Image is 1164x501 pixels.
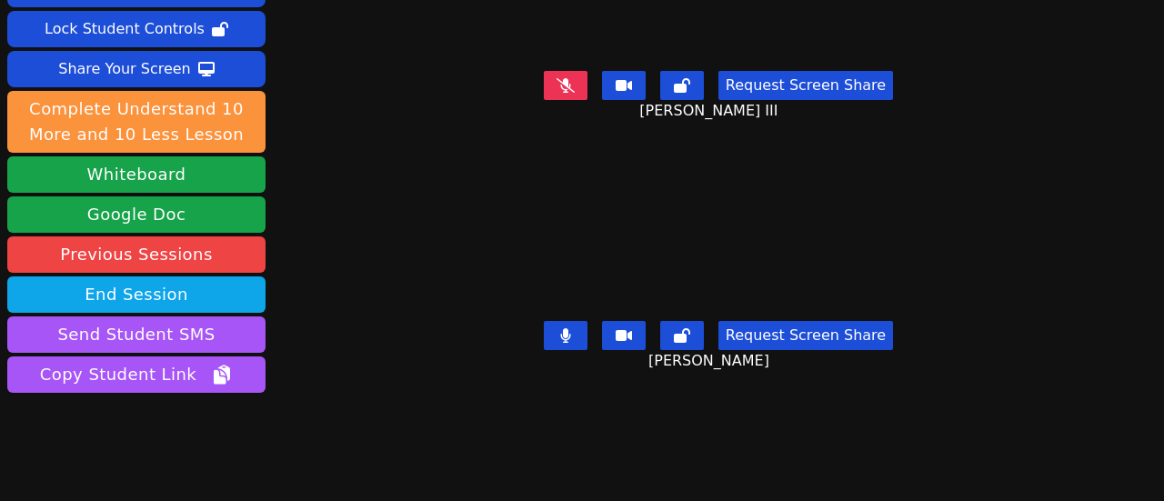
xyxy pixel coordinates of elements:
[7,91,266,153] button: Complete Understand 10 More and 10 Less Lesson
[648,350,774,372] span: [PERSON_NAME]
[7,156,266,193] button: Whiteboard
[45,15,205,44] div: Lock Student Controls
[718,321,893,350] button: Request Screen Share
[58,55,191,84] div: Share Your Screen
[7,11,266,47] button: Lock Student Controls
[718,71,893,100] button: Request Screen Share
[40,362,233,387] span: Copy Student Link
[7,356,266,393] button: Copy Student Link
[7,51,266,87] button: Share Your Screen
[7,196,266,233] a: Google Doc
[7,236,266,273] a: Previous Sessions
[7,316,266,353] button: Send Student SMS
[7,276,266,313] button: End Session
[639,100,782,122] span: [PERSON_NAME] III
